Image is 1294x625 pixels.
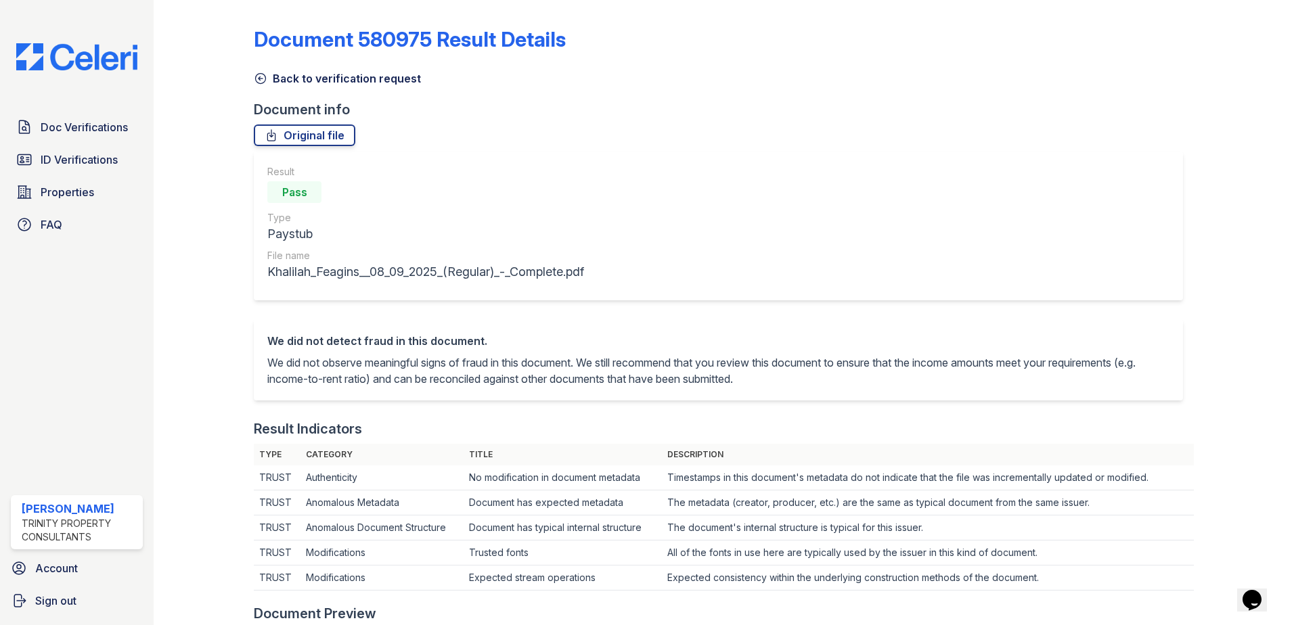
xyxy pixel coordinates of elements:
[267,354,1169,387] p: We did not observe meaningful signs of fraud in this document. We still recommend that you review...
[300,515,464,540] td: Anomalous Document Structure
[662,465,1194,490] td: Timestamps in this document's metadata do not indicate that the file was incrementally updated or...
[254,465,300,490] td: TRUST
[11,211,143,238] a: FAQ
[300,540,464,565] td: Modifications
[267,225,584,244] div: Paystub
[267,262,584,281] div: Khalilah_Feagins__08_09_2025_(Regular)_-_Complete.pdf
[41,216,62,233] span: FAQ
[254,604,376,623] div: Document Preview
[662,515,1194,540] td: The document's internal structure is typical for this issuer.
[35,593,76,609] span: Sign out
[254,444,300,465] th: Type
[41,152,118,168] span: ID Verifications
[5,43,148,70] img: CE_Logo_Blue-a8612792a0a2168367f1c8372b55b34899dd931a85d93a1a3d3e32e68fde9ad4.png
[267,333,1169,349] div: We did not detect fraud in this document.
[1237,571,1280,611] iframe: chat widget
[254,565,300,591] td: TRUST
[300,465,464,490] td: Authenticity
[22,501,137,517] div: [PERSON_NAME]
[300,565,464,591] td: Modifications
[254,27,566,51] a: Document 580975 Result Details
[267,211,584,225] div: Type
[254,100,1194,119] div: Document info
[464,444,662,465] th: Title
[662,565,1194,591] td: Expected consistency within the underlying construction methods of the document.
[254,70,421,87] a: Back to verification request
[41,184,94,200] span: Properties
[254,419,362,438] div: Result Indicators
[11,146,143,173] a: ID Verifications
[35,560,78,576] span: Account
[254,515,300,540] td: TRUST
[267,165,584,179] div: Result
[300,444,464,465] th: Category
[464,540,662,565] td: Trusted fonts
[254,490,300,515] td: TRUST
[464,490,662,515] td: Document has expected metadata
[662,490,1194,515] td: The metadata (creator, producer, etc.) are the same as typical document from the same issuer.
[464,515,662,540] td: Document has typical internal structure
[267,181,321,203] div: Pass
[11,179,143,206] a: Properties
[267,249,584,262] div: File name
[41,119,128,135] span: Doc Verifications
[22,517,137,544] div: Trinity Property Consultants
[5,587,148,614] a: Sign out
[464,465,662,490] td: No modification in document metadata
[464,565,662,591] td: Expected stream operations
[11,114,143,141] a: Doc Verifications
[300,490,464,515] td: Anomalous Metadata
[5,555,148,582] a: Account
[662,540,1194,565] td: All of the fonts in use here are typically used by the issuer in this kind of document.
[662,444,1194,465] th: Description
[254,540,300,565] td: TRUST
[254,124,355,146] a: Original file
